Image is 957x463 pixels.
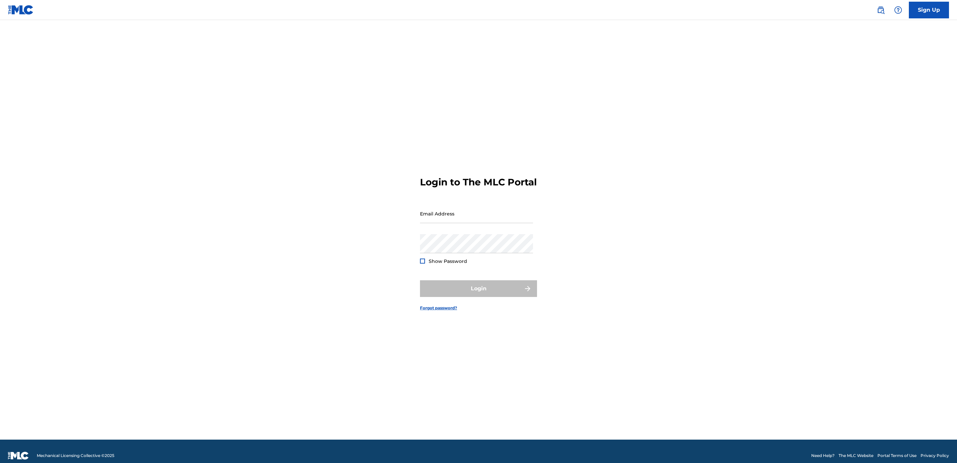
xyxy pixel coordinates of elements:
[420,305,457,311] a: Forgot password?
[429,258,467,264] span: Show Password
[894,6,902,14] img: help
[921,453,949,459] a: Privacy Policy
[924,431,957,463] iframe: Chat Widget
[891,3,905,17] div: Help
[909,2,949,18] a: Sign Up
[420,176,537,188] h3: Login to The MLC Portal
[37,453,114,459] span: Mechanical Licensing Collective © 2025
[839,453,873,459] a: The MLC Website
[8,452,29,460] img: logo
[877,453,917,459] a: Portal Terms of Use
[811,453,835,459] a: Need Help?
[8,5,34,15] img: MLC Logo
[874,3,887,17] a: Public Search
[877,6,885,14] img: search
